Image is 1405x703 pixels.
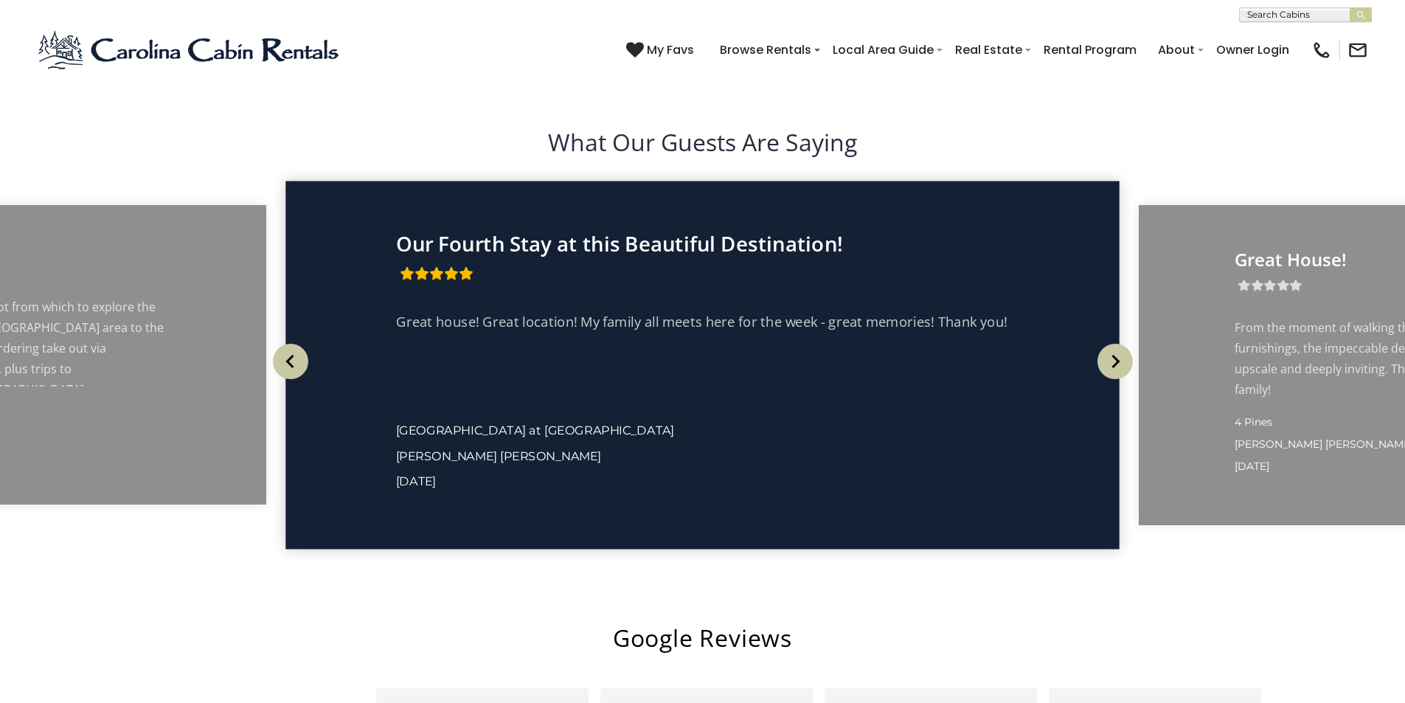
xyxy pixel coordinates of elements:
[1091,328,1139,395] button: Next
[396,310,1009,333] p: Great house! Great location! My family all meets here for the week - great memories! Thank you!
[626,41,698,60] a: My Favs
[124,621,1282,655] h2: Google Reviews
[1235,437,1322,451] span: [PERSON_NAME]
[1151,37,1202,63] a: About
[37,125,1368,159] h2: What Our Guests Are Saying
[1097,344,1133,379] img: arrow
[273,344,308,379] img: arrow
[1347,40,1368,60] img: mail-regular-black.png
[1209,37,1297,63] a: Owner Login
[37,28,343,72] img: Blue-2.png
[647,41,694,59] span: My Favs
[396,232,1009,255] p: Our Fourth Stay at this Beautiful Destination!
[1235,415,1272,429] span: 4 Pines
[396,448,497,463] span: [PERSON_NAME]
[825,37,941,63] a: Local Area Guide
[266,328,314,395] button: Previous
[712,37,819,63] a: Browse Rentals
[396,474,436,489] span: [DATE]
[500,448,601,463] span: [PERSON_NAME]
[396,423,674,438] a: [GEOGRAPHIC_DATA] at [GEOGRAPHIC_DATA]
[948,37,1030,63] a: Real Estate
[1036,37,1144,63] a: Rental Program
[1235,460,1269,473] span: [DATE]
[1311,40,1332,60] img: phone-regular-black.png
